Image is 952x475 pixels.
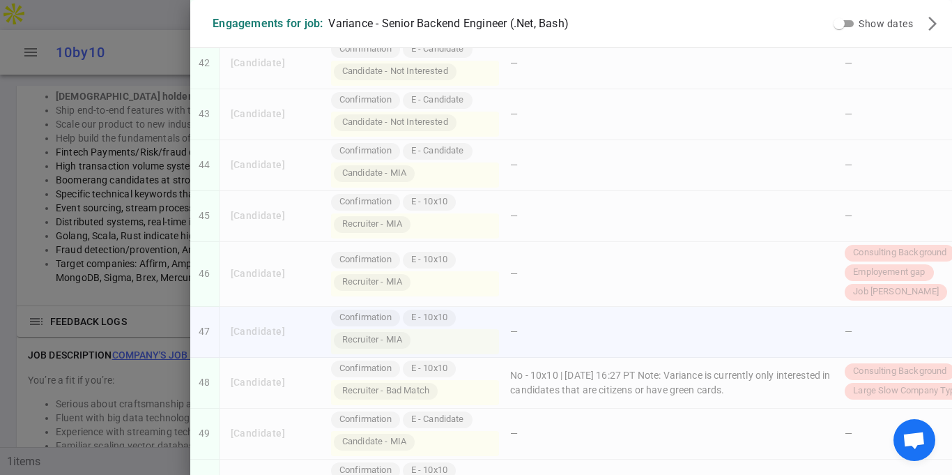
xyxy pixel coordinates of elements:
span: E - 10x10 [406,311,453,324]
span: Recruiter - MIA [337,276,408,289]
span: Confirmation [334,93,397,107]
span: Candidate - MIA [337,167,412,180]
span: Recruiter - MIA [337,333,408,347]
div: Engagements for job: [213,17,323,31]
span: Confirmation [334,362,397,375]
td: 48 [190,358,219,409]
td: 46 [190,242,219,307]
td: — [505,89,839,140]
td: — [505,242,839,307]
span: E - Candidate [406,93,470,107]
span: Consulting Background [847,365,952,378]
td: 47 [190,307,219,358]
td: 43 [190,89,219,140]
span: Confirmation [334,144,397,158]
td: No - 10x10 | [DATE] 16:27 PT Note: Variance is currently only interested in candidates that are c... [505,358,839,409]
span: E - 10x10 [406,195,453,209]
span: Candidate - MIA [337,435,412,448]
span: Candidate - Not Interested [337,65,454,78]
span: E - 10x10 [406,253,453,266]
span: Confirmation [334,195,397,209]
span: Recruiter - MIA [337,218,408,231]
td: 42 [190,38,219,89]
span: E - 10x10 [406,362,453,375]
td: 44 [190,140,219,191]
span: Recruiter - Bad Match [337,384,435,398]
td: 49 [190,409,219,460]
span: E - Candidate [406,43,470,56]
span: Confirmation [334,43,397,56]
span: Confirmation [334,413,397,426]
span: E - Candidate [406,144,470,158]
td: 45 [190,191,219,242]
span: Candidate - Not Interested [337,116,454,129]
span: Employement gap [847,266,930,279]
span: Consulting Background [847,246,952,259]
span: arrow_forward_ios [924,15,941,32]
div: Variance - Senior Backend Engineer (.Net, Bash) [328,17,569,31]
span: Job [PERSON_NAME] [847,285,944,299]
span: Confirmation [334,253,397,266]
span: E - Candidate [406,413,470,426]
span: Confirmation [334,311,397,324]
td: — [505,191,839,242]
td: — [505,409,839,460]
div: Open chat [893,419,935,461]
td: — [505,307,839,358]
td: — [505,140,839,191]
span: Show dates [859,18,913,29]
td: — [505,38,839,89]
